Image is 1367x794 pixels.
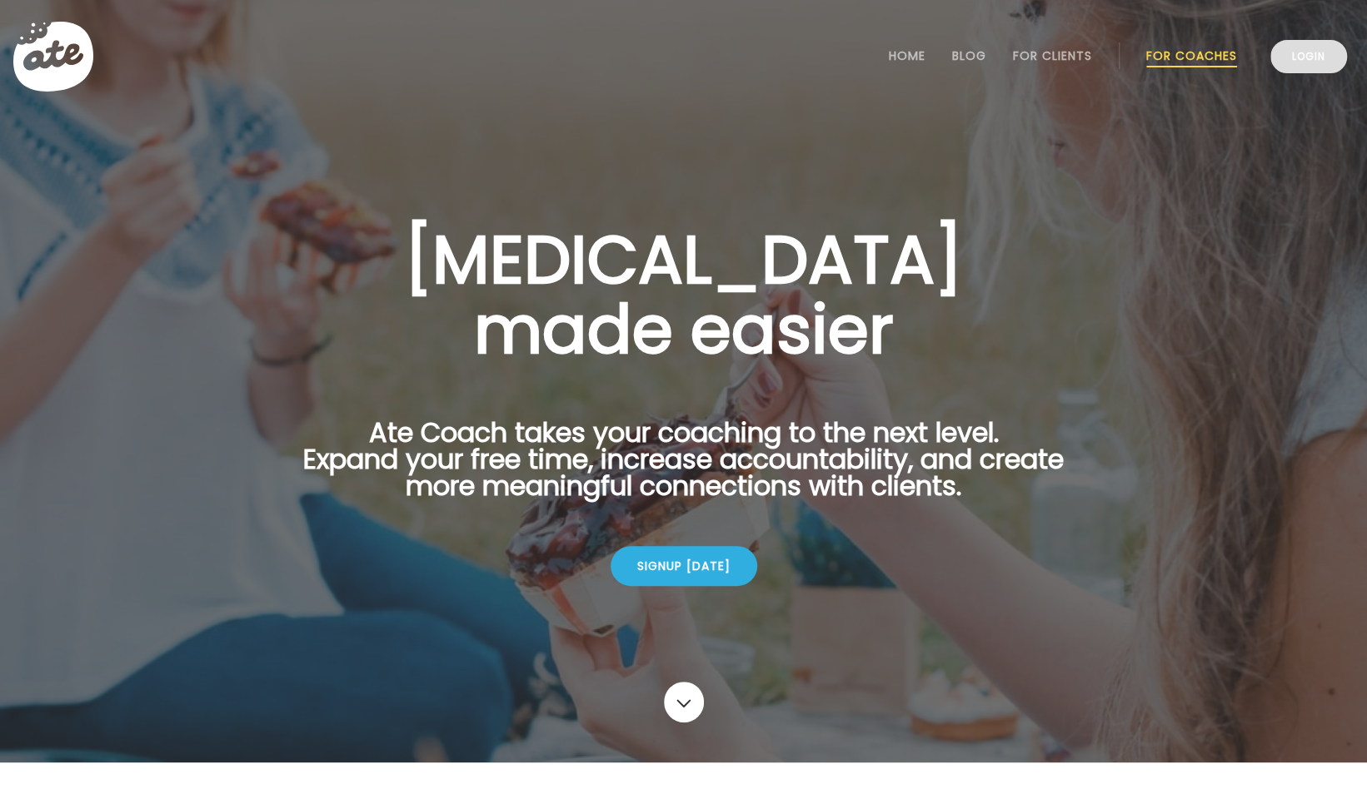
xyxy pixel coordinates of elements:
a: For Coaches [1146,49,1237,62]
div: Signup [DATE] [611,546,757,586]
a: For Clients [1013,49,1092,62]
a: Login [1270,40,1347,73]
a: Blog [952,49,986,62]
h1: [MEDICAL_DATA] made easier [277,225,1090,365]
a: Home [889,49,925,62]
p: Ate Coach takes your coaching to the next level. Expand your free time, increase accountability, ... [277,419,1090,519]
